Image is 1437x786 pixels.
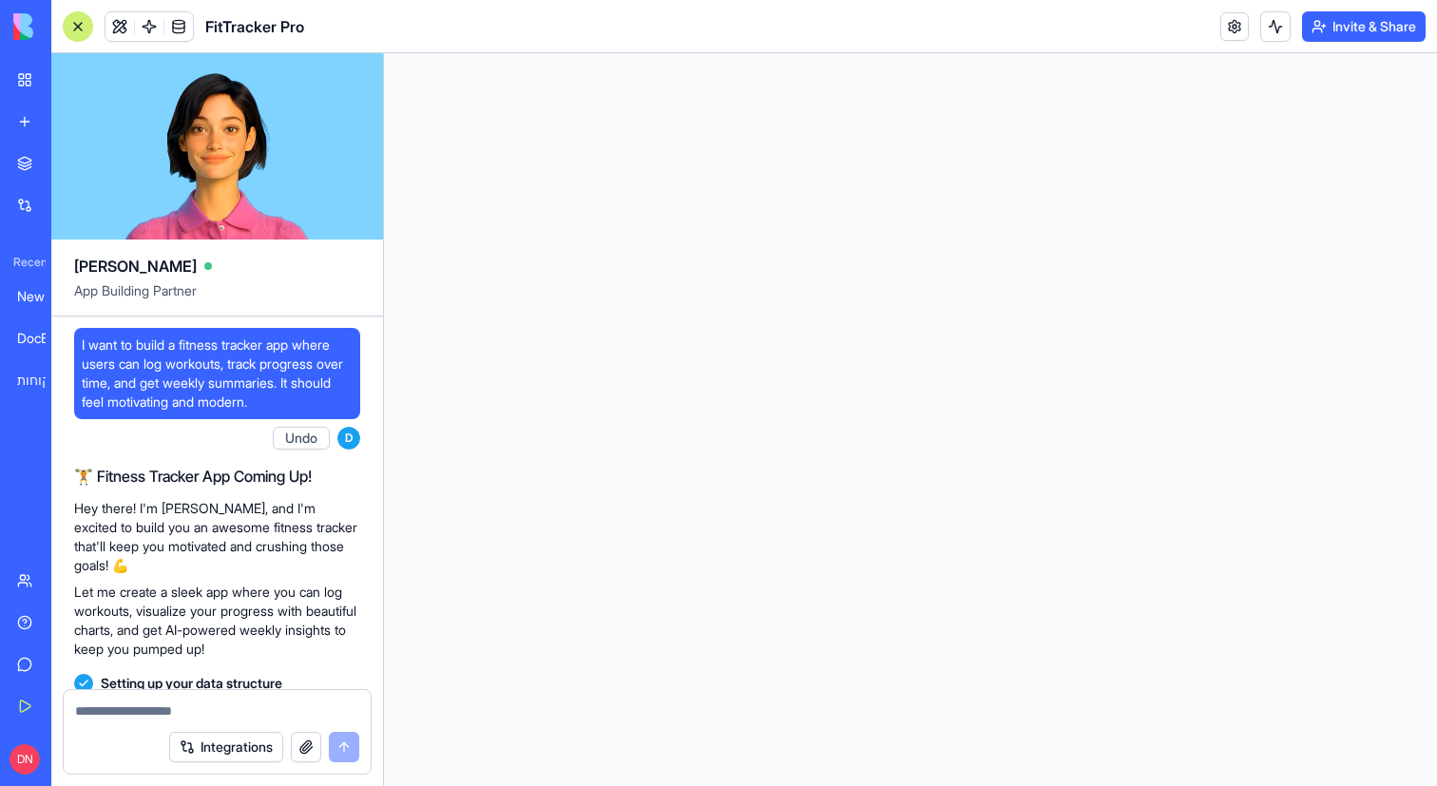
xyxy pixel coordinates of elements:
[74,255,197,278] span: [PERSON_NAME]
[273,427,330,450] button: Undo
[74,281,360,316] span: App Building Partner
[1302,11,1426,42] button: Invite & Share
[17,329,70,348] div: DocExtract AI
[10,744,40,775] span: DN
[82,335,353,412] span: I want to build a fitness tracker app where users can log workouts, track progress over time, and...
[17,371,70,390] div: מערכת ניהול לקוחות
[169,732,283,762] button: Integrations
[6,255,46,270] span: Recent
[205,15,304,38] span: FitTracker Pro
[101,674,282,693] span: Setting up your data structure
[6,361,82,399] a: מערכת ניהול לקוחות
[74,465,360,488] h2: 🏋️ Fitness Tracker App Coming Up!
[337,427,360,450] span: D
[6,278,82,316] a: New App
[17,287,70,306] div: New App
[74,499,360,575] p: Hey there! I'm [PERSON_NAME], and I'm excited to build you an awesome fitness tracker that'll kee...
[13,13,131,40] img: logo
[6,319,82,357] a: DocExtract AI
[74,583,360,659] p: Let me create a sleek app where you can log workouts, visualize your progress with beautiful char...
